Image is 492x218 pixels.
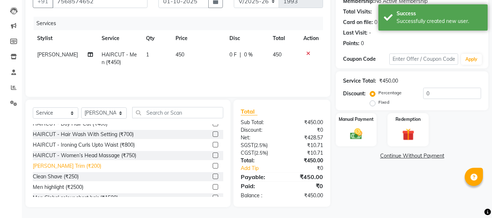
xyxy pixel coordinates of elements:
th: Price [171,30,225,47]
span: HAIRCUT - Men (₹450) [102,51,137,66]
div: Last Visit: [343,29,367,37]
div: - [369,29,371,37]
div: Success [397,10,482,17]
a: Add Tip [235,165,290,172]
span: 450 [176,51,184,58]
span: 0 F [229,51,237,59]
a: Continue Without Payment [337,152,487,160]
th: Qty [142,30,171,47]
div: Service Total: [343,77,376,85]
span: 2.5% [256,150,267,156]
div: ₹450.00 [282,173,328,181]
div: HAIRCUT - Women’s Head Massage (₹750) [33,152,136,159]
div: Card on file: [343,19,373,26]
div: Net: [235,134,282,142]
span: [PERSON_NAME] [37,51,78,58]
th: Disc [225,30,268,47]
div: Men Global colour short hair (₹1500) [33,194,118,202]
div: 0 [374,19,377,26]
div: ₹450.00 [282,119,328,126]
span: SGST [241,142,254,148]
div: 0 [361,40,364,47]
label: Fixed [378,99,389,106]
span: 2.5% [255,142,266,148]
div: HAIRCUT - Boy Hair Cut (₹400) [33,120,107,128]
div: HAIRCUT - Hair Wash With Setting (₹700) [33,131,134,138]
img: _gift.svg [398,127,418,142]
th: Service [97,30,142,47]
div: Payable: [235,173,282,181]
label: Manual Payment [339,116,374,123]
div: Clean Shave (₹250) [33,173,79,181]
div: Coupon Code [343,55,389,63]
div: Discount: [235,126,282,134]
div: Paid: [235,182,282,190]
input: Search or Scan [132,107,223,118]
div: HAIRCUT - Ironing Curls Upto Waist (₹800) [33,141,135,149]
div: Successfully created new user. [397,17,482,25]
span: | [240,51,241,59]
div: ₹10.71 [282,142,328,149]
div: Sub Total: [235,119,282,126]
div: ( ) [235,149,282,157]
label: Percentage [378,90,402,96]
img: _cash.svg [346,127,366,141]
div: ₹450.00 [379,77,398,85]
input: Enter Offer / Coupon Code [389,53,458,65]
div: ₹428.57 [282,134,328,142]
div: ₹10.71 [282,149,328,157]
span: Total [241,108,257,115]
span: CGST [241,150,254,156]
div: Total: [235,157,282,165]
th: Total [268,30,299,47]
div: ₹0 [290,165,329,172]
div: Balance : [235,192,282,199]
div: Total Visits: [343,8,372,16]
label: Redemption [395,116,421,123]
button: Apply [461,54,482,65]
div: ₹0 [282,126,328,134]
div: Services [34,17,328,30]
div: ₹450.00 [282,192,328,199]
div: [PERSON_NAME] Trim (₹200) [33,162,101,170]
div: ( ) [235,142,282,149]
div: Men highlight (₹2500) [33,183,83,191]
span: 0 % [244,51,253,59]
div: Points: [343,40,359,47]
span: 450 [273,51,282,58]
th: Action [299,30,323,47]
div: Discount: [343,90,366,98]
div: ₹0 [282,182,328,190]
th: Stylist [33,30,97,47]
div: ₹450.00 [282,157,328,165]
span: 1 [146,51,149,58]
